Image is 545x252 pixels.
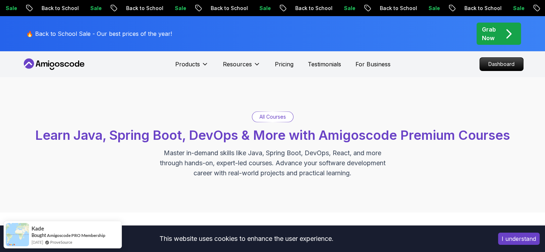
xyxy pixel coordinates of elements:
button: Accept cookies [498,233,540,245]
p: Back to School [34,5,83,12]
span: Kade [32,225,44,232]
p: Back to School [457,5,506,12]
a: Testimonials [308,60,341,68]
span: Learn Java, Spring Boot, DevOps & More with Amigoscode Premium Courses [35,127,510,143]
p: Sale [83,5,106,12]
button: Products [175,60,209,74]
img: provesource social proof notification image [6,223,29,246]
p: All Courses [259,113,286,120]
p: Back to School [373,5,421,12]
a: Amigoscode PRO Membership [47,232,105,238]
p: Sale [337,5,360,12]
p: Sale [252,5,275,12]
p: 🔥 Back to School Sale - Our best prices of the year! [26,29,172,38]
p: Sale [421,5,444,12]
a: Dashboard [479,57,524,71]
span: [DATE] [32,239,43,245]
a: ProveSource [50,239,72,245]
p: Grab Now [482,25,496,42]
button: Resources [223,60,260,74]
p: Back to School [119,5,168,12]
p: Sale [168,5,191,12]
p: Dashboard [480,58,523,71]
p: Master in-demand skills like Java, Spring Boot, DevOps, React, and more through hands-on, expert-... [152,148,393,178]
div: This website uses cookies to enhance the user experience. [5,231,487,247]
span: Bought [32,232,46,238]
p: Sale [506,5,529,12]
p: Back to School [288,5,337,12]
p: Products [175,60,200,68]
p: Resources [223,60,252,68]
p: Back to School [204,5,252,12]
a: Pricing [275,60,293,68]
a: For Business [355,60,391,68]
